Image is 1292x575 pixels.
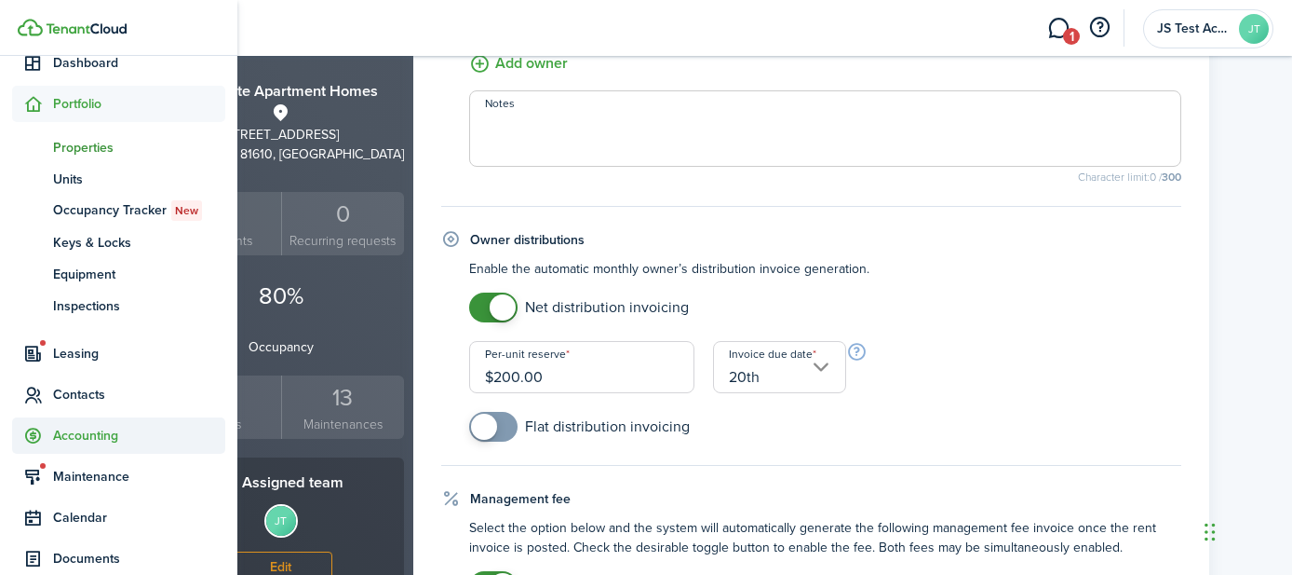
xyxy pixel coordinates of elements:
span: Documents [53,549,225,568]
p: Occupancy [157,337,404,357]
span: Keys & Locks [53,233,225,253]
avatar-text: JT [1239,14,1269,44]
a: Occupancy TrackerNew [12,195,225,226]
p: Select the option below and the system will automatically generate the following management fee i... [469,518,1181,557]
span: Contacts [53,385,225,404]
h4: Owner distributions [470,230,585,250]
h4: Management fee [470,489,571,509]
a: Dashboard [12,45,225,81]
span: Accounting [53,426,225,445]
span: Inspections [53,296,225,316]
iframe: Chat Widget [1199,486,1292,575]
a: 0 Recurring requests [281,192,405,256]
a: Messaging [1041,5,1076,52]
span: Dashboard [53,53,225,73]
b: 300 [1162,169,1181,185]
span: Units [53,170,225,189]
button: Open resource center [1083,12,1115,44]
small: Recurring requests [287,231,400,251]
div: [STREET_ADDRESS] [157,125,404,144]
a: Inspections [12,290,225,322]
img: TenantCloud [18,19,43,36]
span: Equipment [53,265,225,284]
div: Drag [1205,504,1216,560]
img: TenantCloud [46,23,127,34]
a: 13Maintenances [281,376,405,440]
h3: Assigned team [242,472,343,495]
span: 1 [1063,28,1080,45]
span: Maintenance [53,467,225,486]
a: Keys & Locks [12,226,225,258]
span: JS Test Account [1157,22,1231,35]
span: Properties [53,138,225,157]
p: 80% [157,279,404,314]
a: Properties [12,131,225,163]
span: Portfolio [53,94,225,114]
div: 0 [287,197,400,232]
span: Calendar [53,508,225,527]
small: Character limit: 0 / [469,171,1181,183]
div: Dinosaur, CO, 81610, [GEOGRAPHIC_DATA] [157,144,404,164]
h3: Dino-Mite Apartment Homes [157,80,404,103]
span: Leasing [53,344,225,363]
a: Equipment [12,258,225,290]
p: Enable the automatic monthly owner’s distribution invoice generation. [469,259,1181,279]
avatar-text: JT [266,506,296,536]
span: Occupancy Tracker [53,200,225,221]
input: 0.00 [469,341,694,393]
span: New [175,202,198,219]
button: Add owner [469,52,568,75]
small: Maintenances [287,415,400,434]
a: Units [12,163,225,195]
div: 13 [287,380,400,416]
